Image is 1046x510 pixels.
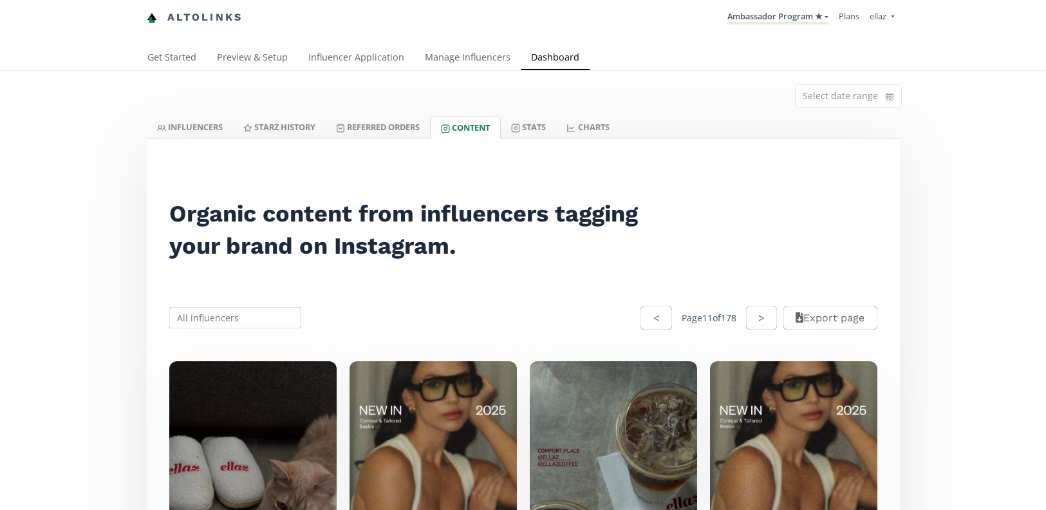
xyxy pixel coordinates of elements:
svg: calendar [886,90,893,103]
a: Manage Influencers [415,46,521,71]
button: < [640,306,671,330]
a: Stats [501,116,556,138]
span: ellaz [870,10,886,22]
button: Export page [783,306,877,330]
a: Influencer Application [298,46,415,71]
iframe: chat widget [13,13,54,52]
a: CHARTS [556,116,619,138]
input: All influencers [167,305,303,330]
a: Content [430,116,501,138]
img: favicon-32x32.png [147,13,157,23]
a: ellaz [870,10,894,25]
button: > [746,306,777,330]
a: Starz HISTORY [233,116,326,138]
h2: Organic content from influencers tagging your brand on Instagram. [169,198,655,262]
a: Get Started [137,46,207,71]
a: Dashboard [521,46,590,71]
a: Ambassador Program ★ [727,10,828,24]
a: INFLUENCERS [147,116,233,138]
a: Plans [839,10,859,22]
a: Preview & Setup [207,46,298,71]
a: Altolinks [147,7,243,28]
div: Page 11 of 178 [682,312,736,325]
a: Referred Orders [326,116,430,138]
